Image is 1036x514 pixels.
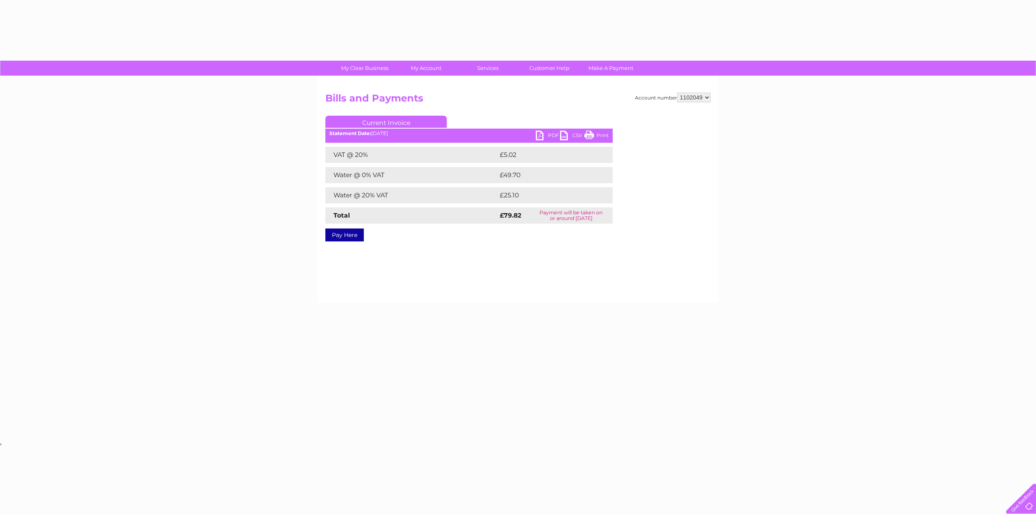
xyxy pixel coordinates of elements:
a: Services [454,61,521,76]
div: Account number [635,93,711,102]
td: £25.10 [498,187,596,203]
a: My Account [393,61,460,76]
td: Water @ 20% VAT [325,187,498,203]
b: Statement Date: [329,130,371,136]
strong: Total [333,212,350,219]
a: Pay Here [325,228,364,241]
a: My Clear Business [331,61,398,76]
a: Print [584,131,609,142]
a: PDF [536,131,560,142]
div: [DATE] [325,131,613,136]
a: Current Invoice [325,116,447,128]
td: £5.02 [498,147,594,163]
strong: £79.82 [500,212,521,219]
td: VAT @ 20% [325,147,498,163]
td: £49.70 [498,167,597,183]
a: Make A Payment [577,61,644,76]
td: Water @ 0% VAT [325,167,498,183]
td: Payment will be taken on or around [DATE] [529,207,613,224]
a: CSV [560,131,584,142]
h2: Bills and Payments [325,93,711,108]
a: Customer Help [516,61,583,76]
